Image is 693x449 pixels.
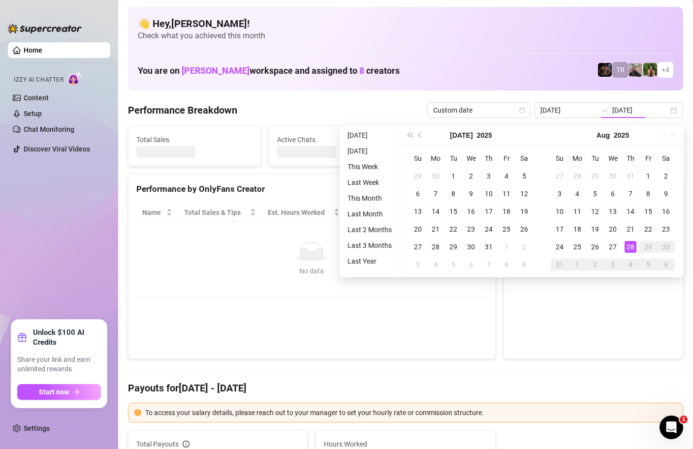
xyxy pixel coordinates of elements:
[600,106,608,114] span: swap-right
[146,266,477,276] div: No data
[184,207,248,218] span: Total Sales & Tips
[351,207,395,218] span: Sales / Hour
[359,65,364,76] span: 8
[277,134,393,145] span: Active Chats
[680,416,688,423] span: 1
[128,381,683,395] h4: Payouts for [DATE] - [DATE]
[598,63,612,77] img: Trent
[138,30,673,41] span: Check what you achieved this month
[182,65,250,76] span: [PERSON_NAME]
[136,182,487,196] div: Performance by OnlyFans Creator
[33,328,101,347] strong: Unlock $100 AI Credits
[145,407,677,418] div: To access your salary details, please reach out to your manager to set your hourly rate or commis...
[409,203,487,222] th: Chat Conversion
[142,207,164,218] span: Name
[73,389,80,395] span: arrow-right
[178,203,261,222] th: Total Sales & Tips
[415,207,473,218] span: Chat Conversion
[433,103,525,118] span: Custom date
[512,182,675,196] div: Sales by OnlyFans Creator
[136,134,252,145] span: Total Sales
[136,203,178,222] th: Name
[24,110,42,118] a: Setup
[418,134,534,145] span: Messages Sent
[540,105,597,116] input: Start date
[346,203,409,222] th: Sales / Hour
[17,384,101,400] button: Start nowarrow-right
[24,145,90,153] a: Discover Viral Videos
[268,207,332,218] div: Est. Hours Worked
[616,64,625,75] span: TR
[660,416,683,439] iframe: Intercom live chat
[24,46,42,54] a: Home
[661,64,669,75] span: + 4
[138,65,400,76] h1: You are on workspace and assigned to creators
[128,103,237,117] h4: Performance Breakdown
[17,332,27,342] span: gift
[138,17,673,30] h4: 👋 Hey, [PERSON_NAME] !
[17,355,101,374] span: Share your link and earn unlimited rewards
[643,63,657,77] img: Nathaniel
[39,388,69,396] span: Start now
[134,409,141,416] span: exclamation-circle
[67,71,83,86] img: AI Chatter
[519,107,525,113] span: calendar
[24,424,50,432] a: Settings
[14,75,63,85] span: Izzy AI Chatter
[24,94,49,102] a: Content
[629,63,642,77] img: LC
[8,24,82,33] img: logo-BBDzfeDw.svg
[612,105,668,116] input: End date
[600,106,608,114] span: to
[24,125,74,133] a: Chat Monitoring
[183,441,189,448] span: info-circle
